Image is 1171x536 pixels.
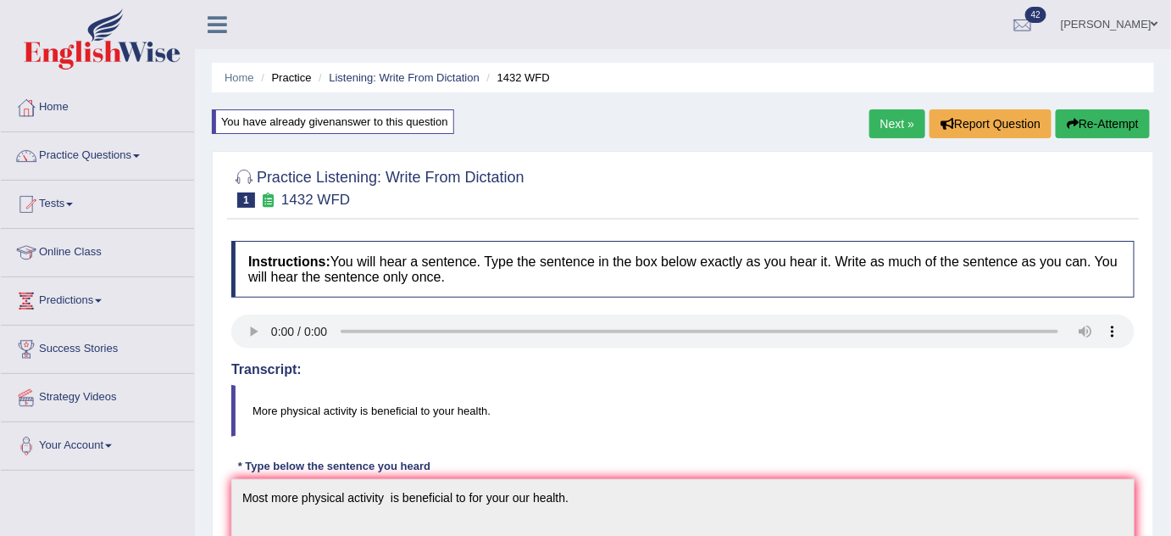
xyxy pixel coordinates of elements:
button: Re-Attempt [1056,109,1150,138]
div: You have already given answer to this question [212,109,454,134]
span: 42 [1025,7,1046,23]
span: 1 [237,193,255,208]
b: Instructions: [248,254,330,269]
blockquote: More physical activity is beneficial to your health. [231,385,1135,437]
a: Home [225,71,254,84]
a: Success Stories [1,326,194,368]
a: Listening: Write From Dictation [329,71,480,84]
a: Online Class [1,229,194,271]
small: 1432 WFD [281,192,350,208]
a: Home [1,84,194,126]
button: Report Question [930,109,1052,138]
h4: Transcript: [231,362,1135,377]
small: Exam occurring question [259,193,277,209]
li: Practice [257,70,311,86]
div: * Type below the sentence you heard [231,458,437,474]
a: Tests [1,181,194,223]
h4: You will hear a sentence. Type the sentence in the box below exactly as you hear it. Write as muc... [231,241,1135,298]
h2: Practice Listening: Write From Dictation [231,165,524,208]
a: Practice Questions [1,132,194,175]
li: 1432 WFD [483,70,550,86]
a: Your Account [1,422,194,465]
a: Predictions [1,277,194,320]
a: Next » [869,109,925,138]
a: Strategy Videos [1,374,194,416]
